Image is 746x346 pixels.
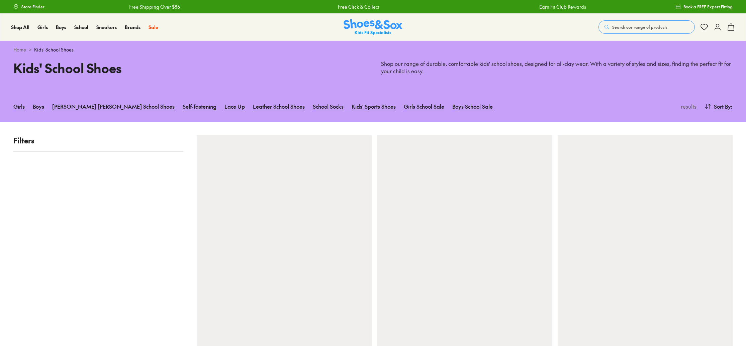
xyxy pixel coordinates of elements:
[56,24,66,31] a: Boys
[452,99,493,114] a: Boys School Sale
[338,3,379,10] a: Free Click & Collect
[11,24,29,31] a: Shop All
[13,59,365,78] h1: Kids' School Shoes
[56,24,66,30] span: Boys
[183,99,216,114] a: Self-fastening
[96,24,117,30] span: Sneakers
[539,3,586,10] a: Earn Fit Club Rewards
[125,24,141,30] span: Brands
[34,46,74,53] span: Kids' School Shoes
[224,99,245,114] a: Lace Up
[675,1,733,13] a: Book a FREE Expert Fitting
[125,24,141,31] a: Brands
[13,99,25,114] a: Girls
[13,135,183,146] p: Filters
[344,19,402,35] img: SNS_Logo_Responsive.svg
[253,99,305,114] a: Leather School Shoes
[129,3,180,10] a: Free Shipping Over $85
[37,24,48,30] span: Girls
[96,24,117,31] a: Sneakers
[13,1,44,13] a: Store Finder
[52,99,175,114] a: [PERSON_NAME] [PERSON_NAME] School Shoes
[149,24,158,30] span: Sale
[352,99,396,114] a: Kids' Sports Shoes
[714,102,731,110] span: Sort By
[344,19,402,35] a: Shoes & Sox
[13,46,733,53] div: >
[598,20,695,34] button: Search our range of products
[37,24,48,31] a: Girls
[13,46,26,53] a: Home
[149,24,158,31] a: Sale
[33,99,44,114] a: Boys
[11,24,29,30] span: Shop All
[731,102,733,110] span: :
[705,99,733,114] button: Sort By:
[74,24,88,31] a: School
[404,99,444,114] a: Girls School Sale
[381,60,733,75] p: Shop our range of durable, comfortable kids' school shoes, designed for all-day wear. With a vari...
[612,24,667,30] span: Search our range of products
[74,24,88,30] span: School
[683,4,733,10] span: Book a FREE Expert Fitting
[313,99,344,114] a: School Socks
[678,102,696,110] p: results
[21,4,44,10] span: Store Finder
